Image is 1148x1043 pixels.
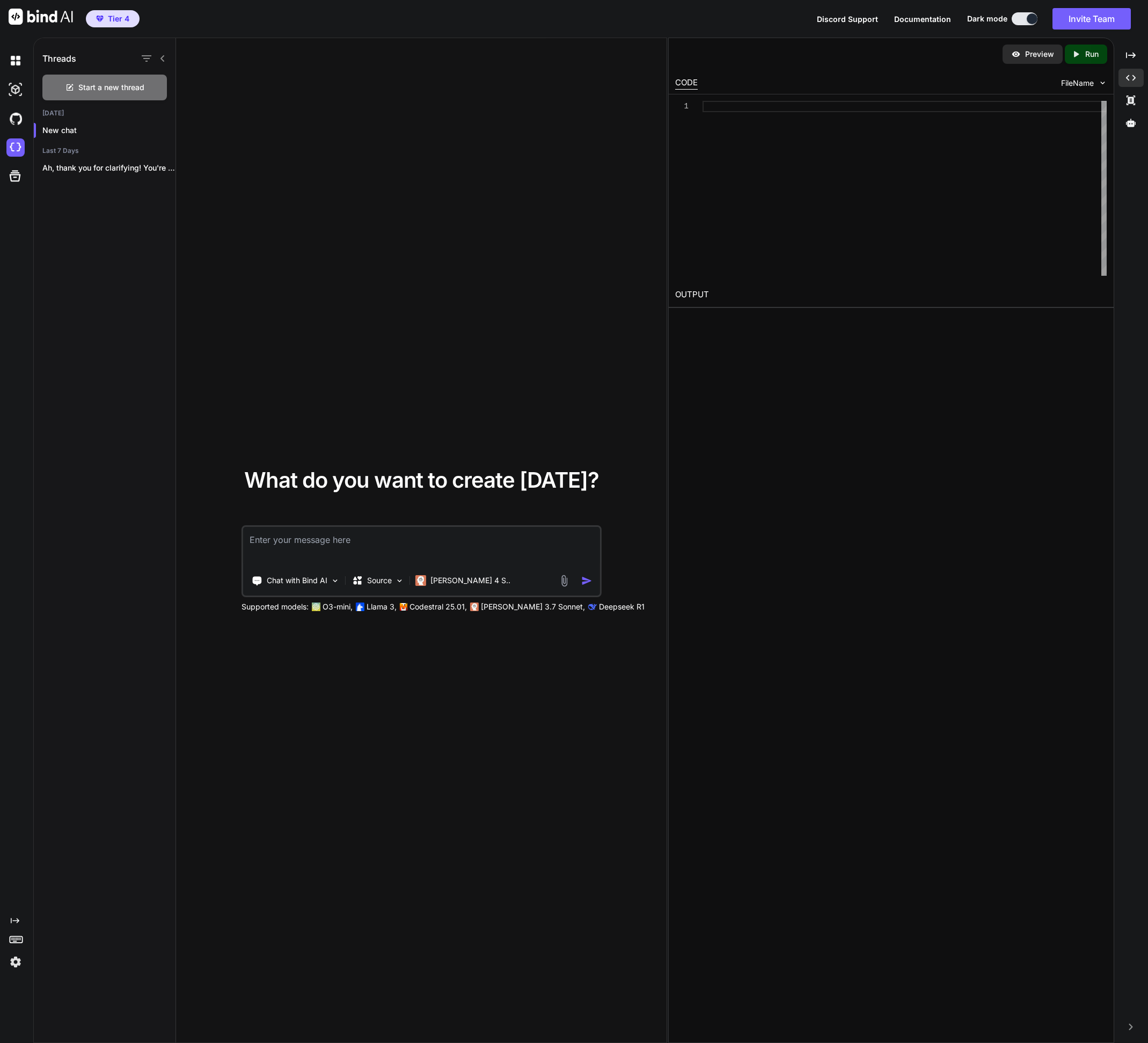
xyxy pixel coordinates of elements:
[267,575,327,586] p: Chat with Bind AI
[242,601,309,612] p: Supported models:
[470,603,479,611] img: claude
[244,467,599,493] span: What do you want to create [DATE]?
[1052,8,1131,30] button: Invite Team
[312,603,320,611] img: GPT-4
[588,603,597,611] img: claude
[86,10,140,27] button: premiumTier 4
[415,575,426,586] img: Claude 4 Sonnet
[6,52,25,70] img: darkChat
[817,13,878,25] button: Discord Support
[6,953,25,971] img: settings
[108,13,129,24] span: Tier 4
[1061,78,1094,89] span: FileName
[1098,78,1107,87] img: chevron down
[675,101,689,112] div: 1
[356,603,364,611] img: Llama2
[817,14,878,24] span: Discord Support
[395,576,404,585] img: Pick Models
[894,14,951,24] span: Documentation
[675,77,698,90] div: CODE
[410,601,467,612] p: Codestral 25.01,
[6,109,25,128] img: githubDark
[42,125,176,136] p: New chat
[430,575,510,586] p: [PERSON_NAME] 4 S..
[42,52,76,65] h1: Threads
[34,109,176,117] h2: [DATE]
[669,282,1114,307] h2: OUTPUT
[331,576,340,585] img: Pick Tools
[581,575,593,586] img: icon
[1011,49,1021,59] img: preview
[400,603,407,611] img: Mistral-AI
[894,13,951,25] button: Documentation
[367,575,392,586] p: Source
[599,601,645,612] p: Deepseek R1
[367,601,397,612] p: Llama 3,
[967,13,1007,24] span: Dark mode
[78,82,144,93] span: Start a new thread
[481,601,585,612] p: [PERSON_NAME] 3.7 Sonnet,
[34,146,176,155] h2: Last 7 Days
[6,138,25,157] img: cloudideIcon
[9,9,73,25] img: Bind AI
[42,163,176,173] p: Ah, thank you for clarifying! You're referring...
[6,80,25,99] img: darkAi-studio
[323,601,353,612] p: O3-mini,
[1025,49,1054,60] p: Preview
[1085,49,1099,60] p: Run
[558,575,571,587] img: attachment
[96,16,104,22] img: premium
